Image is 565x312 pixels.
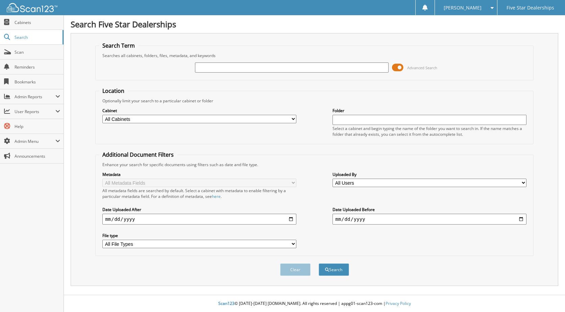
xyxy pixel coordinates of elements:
[99,53,530,58] div: Searches all cabinets, folders, files, metadata, and keywords
[333,214,526,225] input: end
[7,3,57,12] img: scan123-logo-white.svg
[99,151,177,158] legend: Additional Document Filters
[15,49,60,55] span: Scan
[15,153,60,159] span: Announcements
[71,19,558,30] h1: Search Five Star Dealerships
[99,42,138,49] legend: Search Term
[15,138,55,144] span: Admin Menu
[333,126,526,137] div: Select a cabinet and begin typing the name of the folder you want to search in. If the name match...
[102,207,296,212] label: Date Uploaded After
[102,172,296,177] label: Metadata
[280,263,311,276] button: Clear
[333,108,526,113] label: Folder
[15,20,60,25] span: Cabinets
[99,98,530,104] div: Optionally limit your search to a particular cabinet or folder
[386,301,411,306] a: Privacy Policy
[99,162,530,167] div: Enhance your search for specific documents using filters such as date and file type.
[218,301,235,306] span: Scan123
[99,87,128,95] legend: Location
[15,109,55,114] span: User Reports
[15,79,60,85] span: Bookmarks
[333,207,526,212] label: Date Uploaded Before
[15,94,55,100] span: Admin Reports
[102,108,296,113] label: Cabinet
[212,193,221,199] a: here
[15,124,60,129] span: Help
[507,6,554,10] span: Five Star Dealerships
[15,34,59,40] span: Search
[319,263,349,276] button: Search
[64,295,565,312] div: © [DATE]-[DATE] [DOMAIN_NAME]. All rights reserved | appg01-scan123-com |
[102,233,296,238] label: File type
[102,214,296,225] input: start
[407,65,437,70] span: Advanced Search
[102,188,296,199] div: All metadata fields are searched by default. Select a cabinet with metadata to enable filtering b...
[444,6,482,10] span: [PERSON_NAME]
[333,172,526,177] label: Uploaded By
[15,64,60,70] span: Reminders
